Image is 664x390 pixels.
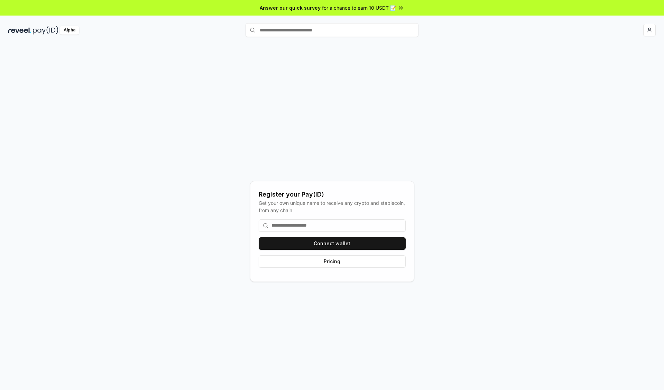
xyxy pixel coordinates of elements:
span: for a chance to earn 10 USDT 📝 [322,4,396,11]
button: Connect wallet [259,237,406,250]
div: Alpha [60,26,79,35]
span: Answer our quick survey [260,4,321,11]
img: pay_id [33,26,58,35]
div: Register your Pay(ID) [259,190,406,199]
button: Pricing [259,255,406,268]
img: reveel_dark [8,26,31,35]
div: Get your own unique name to receive any crypto and stablecoin, from any chain [259,199,406,214]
